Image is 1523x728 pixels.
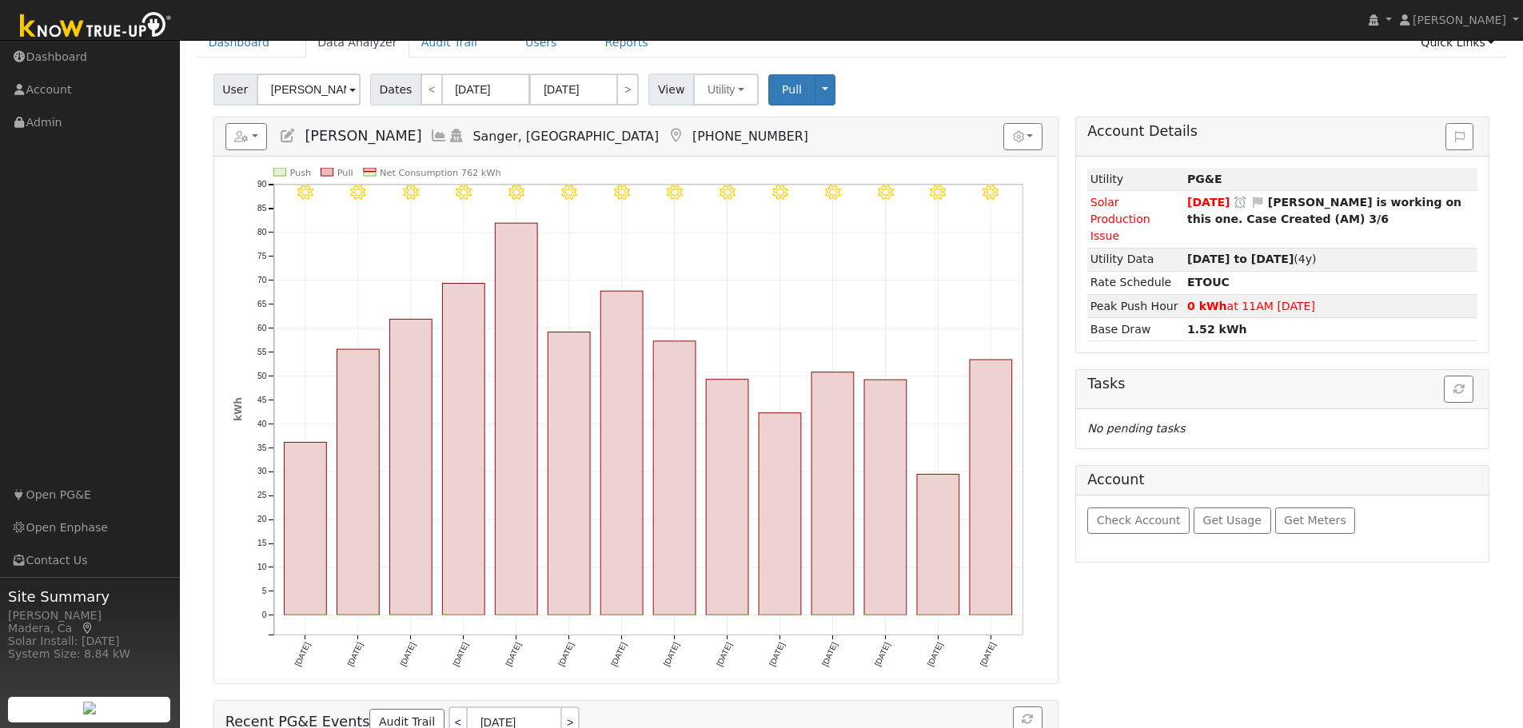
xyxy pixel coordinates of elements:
[305,128,421,144] span: [PERSON_NAME]
[257,204,267,213] text: 85
[1087,318,1184,341] td: Base Draw
[257,372,267,380] text: 50
[495,223,537,615] rect: onclick=""
[548,332,590,615] rect: onclick=""
[1445,123,1473,150] button: Issue History
[213,74,257,105] span: User
[1187,196,1461,225] strong: [PERSON_NAME] is working on this one. Case Created (AM) 3/6
[389,320,432,615] rect: onclick=""
[970,360,1012,615] rect: onclick=""
[261,611,266,619] text: 0
[257,74,361,105] input: Select a User
[257,324,267,332] text: 60
[8,607,171,624] div: [PERSON_NAME]
[284,443,326,615] rect: onclick=""
[257,444,267,452] text: 35
[873,641,891,668] text: [DATE]
[8,633,171,650] div: Solar Install: [DATE]
[1409,28,1506,58] a: Quick Links
[824,185,840,201] i: 8/16 - Clear
[257,300,267,308] text: 65
[473,129,660,144] span: Sanger, [GEOGRAPHIC_DATA]
[293,641,311,668] text: [DATE]
[600,291,643,615] rect: onclick=""
[1087,248,1184,271] td: Utility Data
[398,641,417,668] text: [DATE]
[80,622,94,635] a: Map
[257,228,267,237] text: 80
[8,586,171,607] span: Site Summary
[561,185,577,201] i: 8/11 - Clear
[1444,376,1473,403] button: Refresh
[257,563,267,572] text: 10
[257,491,267,500] text: 25
[715,641,733,668] text: [DATE]
[979,641,997,668] text: [DATE]
[257,181,267,189] text: 90
[667,128,684,144] a: Map
[1187,253,1294,265] strong: [DATE] to [DATE]
[257,467,267,476] text: 30
[556,641,575,668] text: [DATE]
[692,129,808,144] span: [PHONE_NUMBER]
[257,539,267,548] text: 15
[1275,507,1356,535] button: Get Meters
[8,620,171,637] div: Madera, Ca
[257,276,267,284] text: 70
[864,380,907,615] rect: onclick=""
[337,168,353,178] text: Pull
[1187,253,1317,265] span: (4y)
[1087,376,1477,392] h5: Tasks
[1194,507,1271,535] button: Get Usage
[1087,471,1144,487] h5: Account
[662,641,680,668] text: [DATE]
[1187,276,1230,288] strong: V
[706,380,748,615] rect: onclick=""
[1284,514,1346,527] span: Get Meters
[616,74,639,105] a: >
[508,185,524,201] i: 8/10 - Clear
[12,9,180,45] img: Know True-Up
[257,420,267,428] text: 40
[257,348,267,356] text: 55
[1097,514,1181,527] span: Check Account
[233,397,244,421] text: kWh
[451,641,469,668] text: [DATE]
[614,185,630,201] i: 8/12 - Clear
[257,515,267,524] text: 20
[197,28,282,58] a: Dashboard
[1203,514,1262,527] span: Get Usage
[667,185,683,201] i: 8/13 - Clear
[279,128,297,144] a: Edit User (10370)
[305,28,409,58] a: Data Analyzer
[1087,422,1185,435] i: No pending tasks
[1413,14,1506,26] span: [PERSON_NAME]
[8,646,171,662] div: System Size: 8.84 kW
[782,83,802,96] span: Pull
[297,185,313,201] i: 8/06 - Clear
[720,185,736,201] i: 8/14 - Clear
[593,28,660,58] a: Reports
[767,641,786,668] text: [DATE]
[1087,271,1184,294] td: Rate Schedule
[403,185,419,201] i: 8/08 - Clear
[772,185,788,201] i: 8/15 - Clear
[456,185,472,201] i: 8/09 - Clear
[820,641,839,668] text: [DATE]
[409,28,489,58] a: Audit Trail
[1087,168,1184,191] td: Utility
[442,284,484,615] rect: onclick=""
[257,252,267,261] text: 75
[983,185,999,201] i: 8/19 - Clear
[1234,196,1248,209] a: Snooze this issue
[1184,294,1477,317] td: at 11AM [DATE]
[1187,173,1222,185] strong: ID: 8790606, authorized: 05/05/23
[930,185,946,201] i: 8/18 - Clear
[513,28,569,58] a: Users
[421,74,443,105] a: <
[1087,294,1184,317] td: Peak Push Hour
[350,185,366,201] i: 8/07 - Clear
[609,641,628,668] text: [DATE]
[337,349,379,615] rect: onclick=""
[811,372,854,615] rect: onclick=""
